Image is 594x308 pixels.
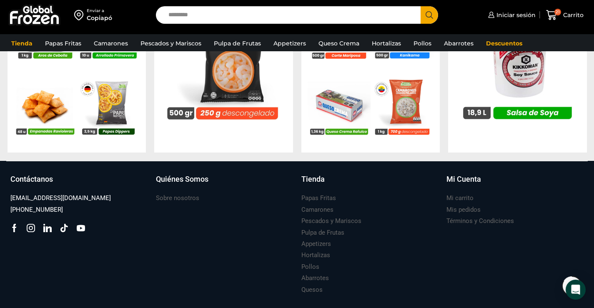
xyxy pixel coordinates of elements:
[74,8,87,22] img: address-field-icon.svg
[561,11,584,19] span: Carrito
[566,280,586,300] div: Open Intercom Messenger
[87,14,112,22] div: Copiapó
[210,35,265,51] a: Pulpa de Frutas
[156,194,199,203] h3: Sobre nosotros
[301,204,333,215] a: Camarones
[486,7,536,23] a: Iniciar sesión
[368,35,405,51] a: Hortalizas
[10,205,63,214] h3: [PHONE_NUMBER]
[301,194,336,203] h3: Papas Fritas
[156,174,293,193] a: Quiénes Somos
[301,238,331,250] a: Appetizers
[482,35,526,51] a: Descuentos
[10,194,111,203] h3: [EMAIL_ADDRESS][DOMAIN_NAME]
[301,263,319,271] h3: Pollos
[301,284,323,295] a: Quesos
[301,193,336,204] a: Papas Fritas
[301,250,330,261] a: Hortalizas
[446,217,514,225] h3: Términos y Condiciones
[446,215,514,227] a: Términos y Condiciones
[10,204,63,215] a: [PHONE_NUMBER]
[446,205,481,214] h3: Mis pedidos
[301,174,439,193] a: Tienda
[10,174,148,193] a: Contáctanos
[301,217,361,225] h3: Pescados y Mariscos
[494,11,536,19] span: Iniciar sesión
[90,35,132,51] a: Camarones
[301,261,319,273] a: Pollos
[301,274,329,283] h3: Abarrotes
[314,35,363,51] a: Queso Crema
[41,35,85,51] a: Papas Fritas
[10,193,111,204] a: [EMAIL_ADDRESS][DOMAIN_NAME]
[269,35,310,51] a: Appetizers
[301,205,333,214] h3: Camarones
[554,9,561,15] span: 21
[136,35,206,51] a: Pescados y Mariscos
[301,174,325,185] h3: Tienda
[440,35,478,51] a: Abarrotes
[156,193,199,204] a: Sobre nosotros
[446,194,474,203] h3: Mi carrito
[446,174,481,185] h3: Mi Cuenta
[301,215,361,227] a: Pescados y Mariscos
[446,204,481,215] a: Mis pedidos
[7,35,37,51] a: Tienda
[301,285,323,294] h3: Quesos
[446,193,474,204] a: Mi carrito
[301,227,344,238] a: Pulpa de Frutas
[301,228,344,237] h3: Pulpa de Frutas
[409,35,436,51] a: Pollos
[87,8,112,14] div: Enviar a
[301,240,331,248] h3: Appetizers
[301,273,329,284] a: Abarrotes
[10,174,53,185] h3: Contáctanos
[544,5,586,25] a: 21 Carrito
[301,251,330,260] h3: Hortalizas
[446,174,584,193] a: Mi Cuenta
[156,174,208,185] h3: Quiénes Somos
[421,6,438,24] button: Search button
